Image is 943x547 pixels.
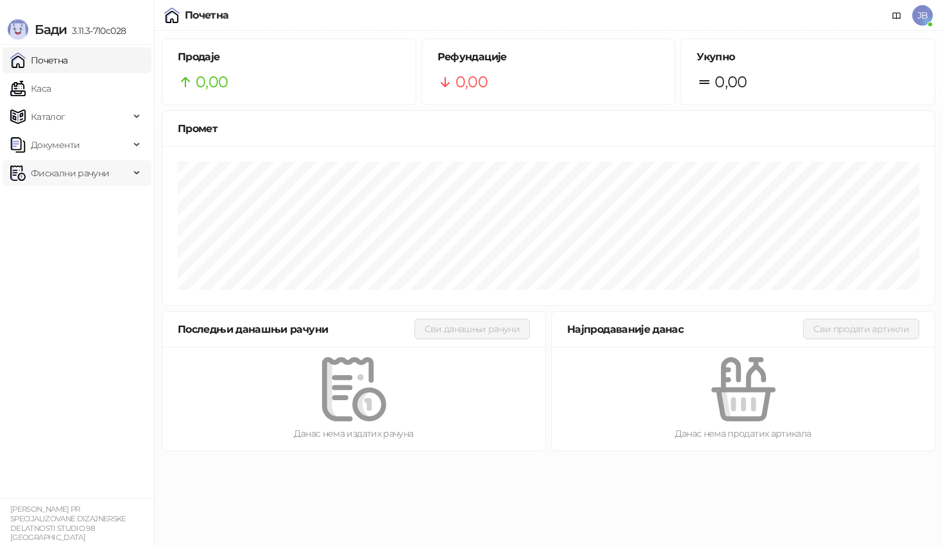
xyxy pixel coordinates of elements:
[803,319,919,339] button: Сви продати артикли
[178,49,400,65] h5: Продаје
[438,49,660,65] h5: Рефундације
[10,505,126,542] small: [PERSON_NAME] PR SPECIJALIZOVANE DIZAJNERSKE DELATNOSTI STUDIO 98 [GEOGRAPHIC_DATA]
[887,5,907,26] a: Документација
[178,121,919,137] div: Промет
[185,10,229,21] div: Почетна
[178,321,414,337] div: Последњи данашњи рачуни
[414,319,530,339] button: Сви данашњи рачуни
[10,76,51,101] a: Каса
[196,70,228,94] span: 0,00
[697,49,919,65] h5: Укупно
[183,426,525,441] div: Данас нема издатих рачуна
[912,5,933,26] span: JB
[567,321,803,337] div: Најпродаваније данас
[35,22,67,37] span: Бади
[715,70,747,94] span: 0,00
[10,47,68,73] a: Почетна
[572,426,914,441] div: Данас нема продатих артикала
[31,104,65,130] span: Каталог
[31,160,109,186] span: Фискални рачуни
[8,19,28,40] img: Logo
[31,132,80,158] span: Документи
[67,25,126,37] span: 3.11.3-710c028
[455,70,488,94] span: 0,00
